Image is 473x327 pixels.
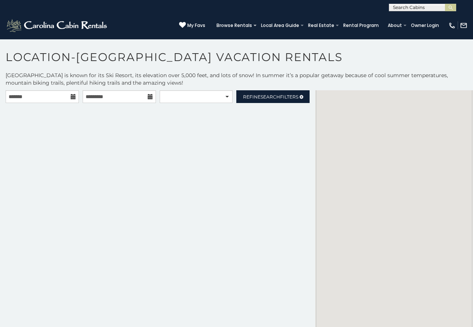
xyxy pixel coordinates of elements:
a: My Favs [179,22,205,29]
a: RefineSearchFilters [236,90,310,103]
a: Owner Login [407,20,443,31]
img: mail-regular-white.png [460,22,467,29]
img: phone-regular-white.png [448,22,456,29]
a: About [384,20,406,31]
img: White-1-2.png [6,18,109,33]
span: Search [261,94,280,100]
a: Rental Program [340,20,383,31]
span: My Favs [187,22,205,29]
a: Browse Rentals [213,20,256,31]
a: Real Estate [304,20,338,31]
a: Local Area Guide [257,20,303,31]
span: Refine Filters [243,94,298,100]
